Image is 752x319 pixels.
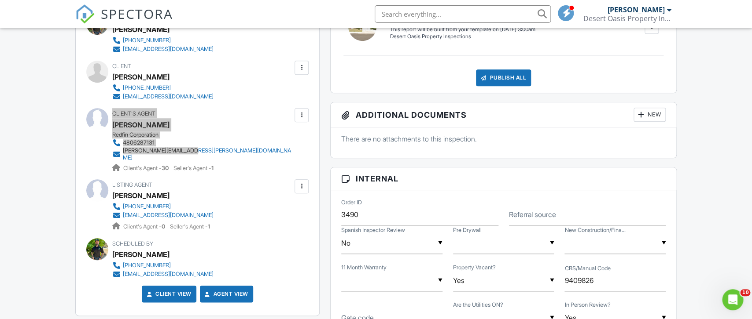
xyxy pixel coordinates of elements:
label: Property Vacant? [453,264,496,272]
div: [EMAIL_ADDRESS][DOMAIN_NAME] [123,271,214,278]
h3: Internal [331,167,676,190]
span: SPECTORA [101,4,173,23]
a: [PHONE_NUMBER] [112,202,214,211]
a: [PHONE_NUMBER] [112,261,214,270]
label: New Construction/Final Walk [564,226,625,234]
span: Seller's Agent - [173,165,214,171]
div: 4806287131 [123,139,155,146]
span: Client's Agent - [123,165,170,171]
a: [PERSON_NAME][EMAIL_ADDRESS][PERSON_NAME][DOMAIN_NAME] [112,147,292,161]
a: [PHONE_NUMBER] [112,36,214,45]
div: Publish All [476,69,531,86]
h3: Additional Documents [331,102,676,127]
a: [EMAIL_ADDRESS][DOMAIN_NAME] [112,92,214,101]
label: Referral source [509,210,556,219]
a: SPECTORA [75,12,173,30]
label: Spanish Inspector Review [341,226,405,234]
input: Search everything... [375,5,551,23]
span: Listing Agent [112,181,152,188]
a: [PERSON_NAME] [112,118,170,131]
a: [EMAIL_ADDRESS][DOMAIN_NAME] [112,211,214,220]
div: Desert Oasis Property Inspections [583,14,671,23]
a: 4806287131 [112,138,292,147]
div: [PHONE_NUMBER] [123,37,171,44]
strong: 30 [162,165,169,171]
div: Desert Oasis Property Inspections [390,33,535,40]
img: The Best Home Inspection Software - Spectora [75,4,95,24]
div: This report will be built from your template on [DATE] 3:00am [390,26,535,33]
p: There are no attachments to this inspection. [341,134,666,144]
div: [EMAIL_ADDRESS][DOMAIN_NAME] [123,212,214,219]
input: CBS/Manual Code [564,270,666,291]
div: [PHONE_NUMBER] [123,203,171,210]
strong: 0 [162,223,165,230]
div: New [634,108,666,122]
div: [PERSON_NAME] [112,70,170,83]
div: Redfin Corporation [112,131,299,138]
label: Pre Drywall [453,226,482,234]
strong: 1 [208,223,210,230]
div: [PERSON_NAME][EMAIL_ADDRESS][PERSON_NAME][DOMAIN_NAME] [123,147,292,161]
div: [PHONE_NUMBER] [123,262,171,269]
label: In Person Review? [564,301,610,309]
label: Order ID [341,199,362,207]
div: [EMAIL_ADDRESS][DOMAIN_NAME] [123,93,214,100]
div: [PHONE_NUMBER] [123,84,171,91]
a: [EMAIL_ADDRESS][DOMAIN_NAME] [112,270,214,279]
a: [PERSON_NAME] [112,189,170,202]
a: Client View [145,290,192,298]
span: Client's Agent [112,110,155,117]
strong: 1 [211,165,214,171]
span: Client [112,63,131,69]
div: [PERSON_NAME] [112,248,170,261]
a: [EMAIL_ADDRESS][DOMAIN_NAME] [112,45,214,54]
div: [EMAIL_ADDRESS][DOMAIN_NAME] [123,46,214,53]
label: 11 Month Warranty [341,264,387,272]
span: Client's Agent - [123,223,166,230]
div: [PERSON_NAME] [607,5,664,14]
a: [PHONE_NUMBER] [112,83,214,92]
span: Scheduled By [112,240,153,247]
span: Seller's Agent - [170,223,210,230]
a: Agent View [203,290,248,298]
iframe: Intercom live chat [722,289,743,310]
label: CBS/Manual Code [564,265,610,272]
span: 10 [740,289,750,296]
label: Are the Utilities ON? [453,301,503,309]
